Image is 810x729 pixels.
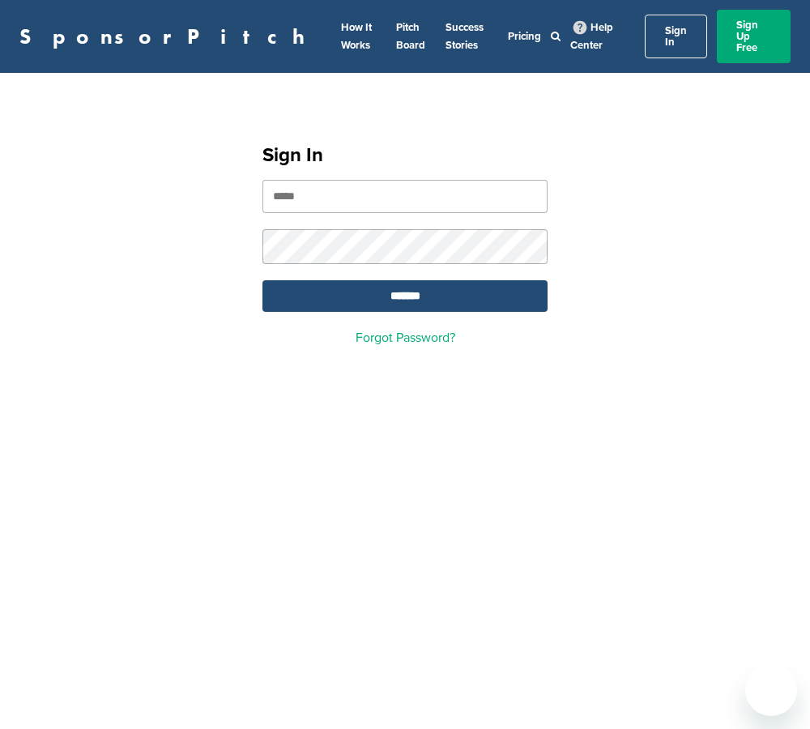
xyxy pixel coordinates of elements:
a: Forgot Password? [356,330,455,346]
a: Sign In [645,15,707,58]
h1: Sign In [262,141,548,170]
a: Pitch Board [396,21,425,52]
a: How It Works [341,21,372,52]
iframe: Button to launch messaging window [745,664,797,716]
a: Help Center [570,18,613,55]
a: SponsorPitch [19,26,315,47]
a: Sign Up Free [717,10,791,63]
a: Pricing [508,30,541,43]
a: Success Stories [446,21,484,52]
